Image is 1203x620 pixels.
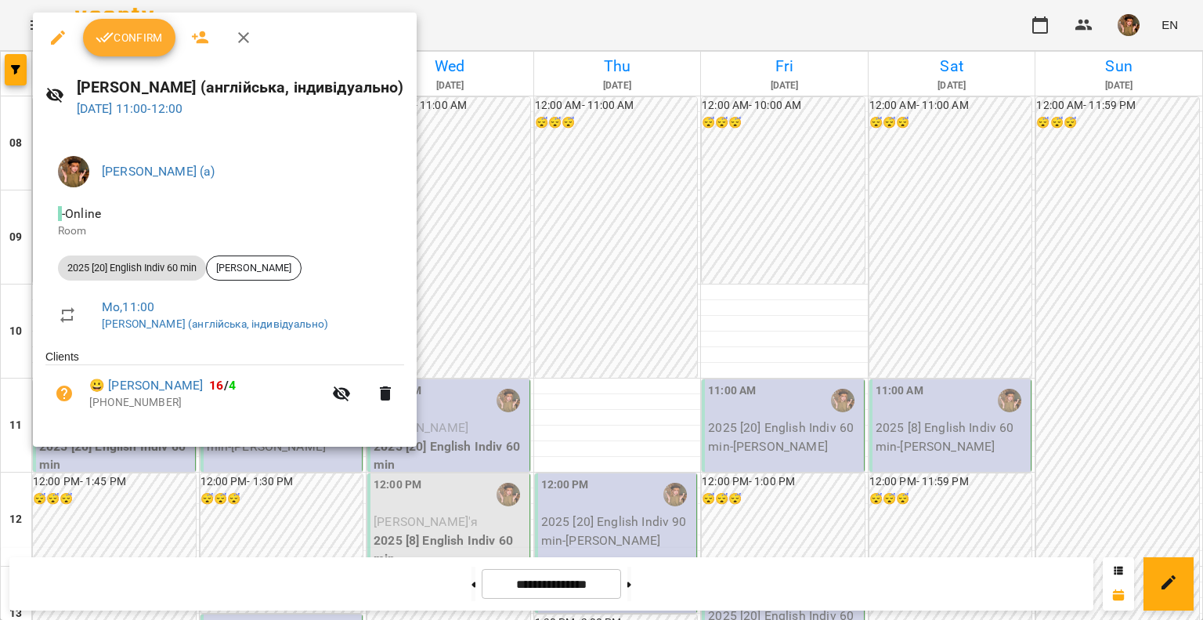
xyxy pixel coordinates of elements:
button: Unpaid. Bill the attendance? [45,375,83,412]
span: - Online [58,206,104,221]
span: [PERSON_NAME] [207,261,301,275]
h6: [PERSON_NAME] (англійська, індивідуально) [77,75,404,100]
a: [PERSON_NAME] (англійська, індивідуально) [102,317,328,330]
img: 166010c4e833d35833869840c76da126.jpeg [58,156,89,187]
div: [PERSON_NAME] [206,256,302,281]
ul: Clients [45,349,404,427]
a: [PERSON_NAME] (а) [102,164,215,179]
b: / [209,378,236,393]
span: 4 [229,378,236,393]
p: [PHONE_NUMBER] [89,395,323,411]
span: Confirm [96,28,163,47]
a: 😀 [PERSON_NAME] [89,376,203,395]
a: [DATE] 11:00-12:00 [77,101,183,116]
button: Confirm [83,19,175,56]
span: 16 [209,378,223,393]
p: Room [58,223,392,239]
a: Mo , 11:00 [102,299,154,314]
span: 2025 [20] English Indiv 60 min [58,261,206,275]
